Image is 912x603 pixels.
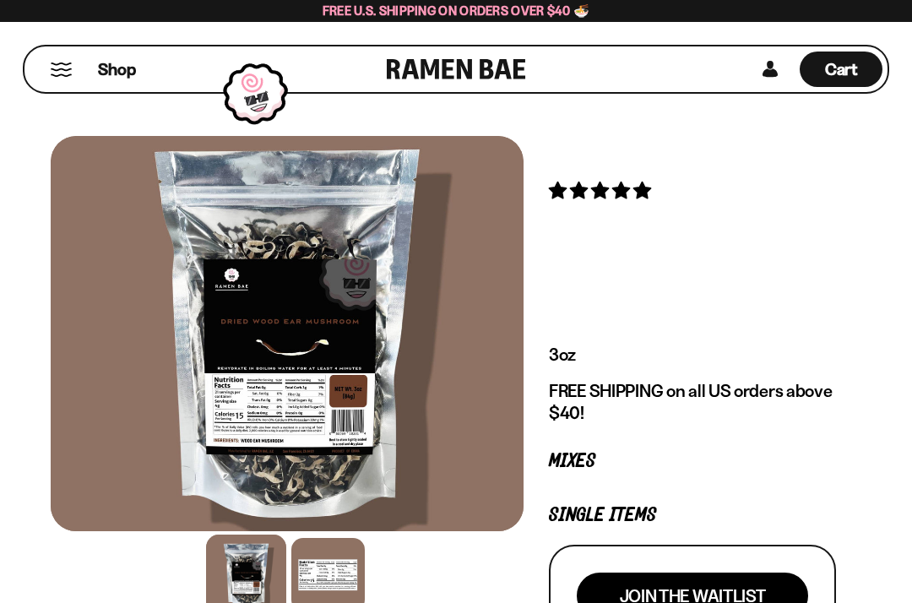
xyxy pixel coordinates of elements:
span: Shop [98,58,136,81]
p: Single Items [549,508,836,524]
a: Shop [98,52,136,87]
p: Mixes [549,454,836,470]
button: Mobile Menu Trigger [50,62,73,77]
span: 4.86 stars [549,180,654,201]
p: FREE SHIPPING on all US orders above $40! [549,380,836,425]
div: Cart [800,46,882,92]
span: Free U.S. Shipping on Orders over $40 🍜 [323,3,590,19]
span: Cart [825,59,858,79]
